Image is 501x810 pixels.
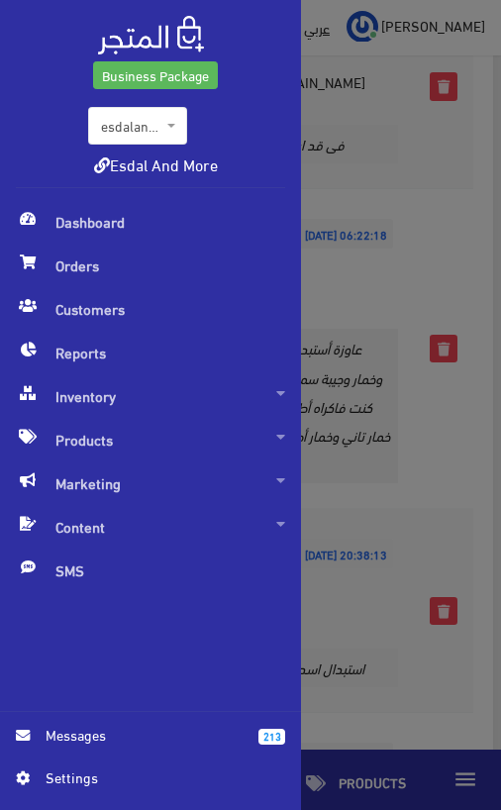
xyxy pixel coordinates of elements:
span: Customers [16,287,285,331]
span: Inventory [16,374,285,418]
a: Business Package [93,61,218,89]
span: esdalandmore - مصر - اسدال اند مور [101,116,162,136]
img: . [98,16,204,54]
span: SMS [16,549,285,592]
span: esdalandmore - مصر - اسدال اند مور [88,107,187,145]
span: Content [16,505,285,549]
span: Marketing [16,461,285,505]
span: Settings [46,766,269,788]
iframe: Drift Widget Chat Controller [402,674,477,750]
a: 213 Messages [16,724,285,766]
span: Products [16,418,285,461]
span: Messages [46,724,243,746]
span: Reports [16,331,285,374]
a: Esdal And More [94,150,218,178]
span: 213 [258,729,285,745]
a: Settings [16,766,285,798]
span: Dashboard [16,200,285,244]
span: Orders [16,244,285,287]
